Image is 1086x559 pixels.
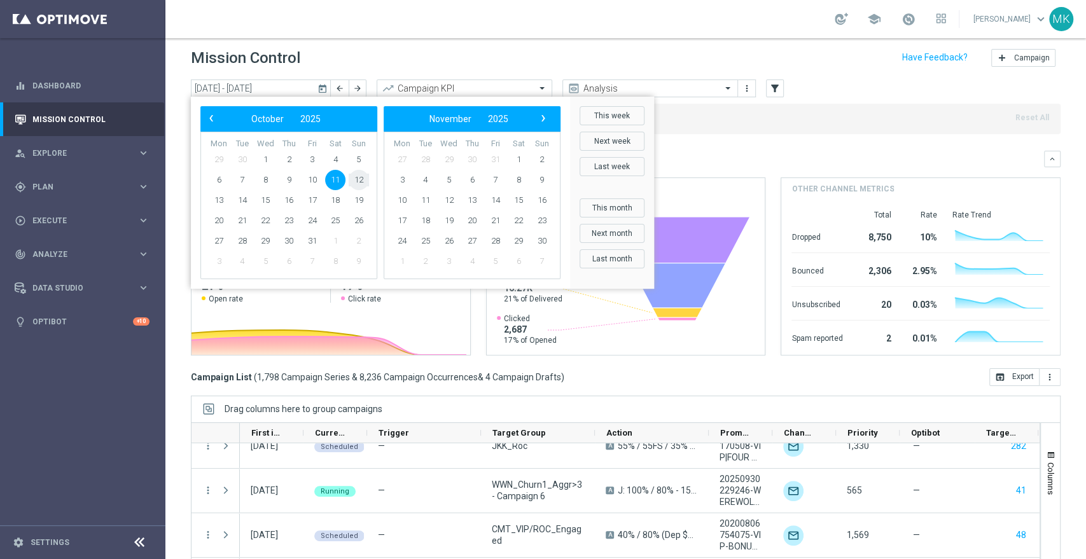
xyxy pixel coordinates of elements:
[485,251,506,272] span: 5
[720,518,762,552] span: 20200806754075-VIP-BONUS BOOST: 40%, 20200806754121-VIP-BONUS BOOST: 80%_DEP 150+
[300,114,321,124] span: 2025
[484,139,507,149] th: weekday
[387,111,551,127] bs-datepicker-navigation-view: ​ ​ ​
[14,148,150,158] div: person_search Explore keyboard_arrow_right
[243,111,292,127] button: October
[378,530,385,540] span: —
[378,485,385,495] span: —
[562,79,738,97] ng-select: Analysis
[257,371,478,383] span: 1,798 Campaign Series & 8,236 Campaign Occurrences
[207,139,231,149] th: weekday
[349,190,369,210] span: 19
[438,190,459,210] span: 12
[784,428,814,438] span: Channel
[534,111,551,127] button: ›
[392,149,412,170] span: 27
[492,428,546,438] span: Target Group
[913,440,920,452] span: —
[13,537,24,548] i: settings
[14,114,150,125] button: Mission Control
[462,231,482,251] span: 27
[906,210,936,220] div: Rate
[462,190,482,210] span: 13
[791,293,842,314] div: Unsubscribed
[791,226,842,246] div: Dropped
[209,231,229,251] span: 27
[255,170,275,190] span: 8
[580,106,644,125] button: This week
[325,231,345,251] span: 1
[508,231,529,251] span: 29
[461,139,484,149] th: weekday
[1014,53,1050,62] span: Campaign
[618,529,698,541] span: 40% / 80% (Dep $150+)
[415,210,436,231] span: 18
[255,251,275,272] span: 5
[225,404,382,414] div: Row Groups
[561,371,564,383] span: )
[783,525,804,546] img: Optimail
[867,12,881,26] span: school
[15,305,150,338] div: Optibot
[906,259,936,280] div: 2.95%
[906,226,936,246] div: 10%
[255,190,275,210] span: 15
[353,84,362,93] i: arrow_forward
[741,81,753,96] button: more_vert
[209,149,229,170] span: 29
[15,148,26,159] i: person_search
[485,190,506,210] span: 14
[15,282,137,294] div: Data Studio
[986,428,1017,438] span: Targeted Customers
[508,210,529,231] span: 22
[720,429,762,463] span: 20200904170508-VIP|FOUR WAY | 55%, 20210805167155-VIP|FOUR WAY | 55 SPINS, 20200904171141-VIP|FOU...
[847,428,878,438] span: Priority
[462,210,482,231] span: 20
[32,69,150,102] a: Dashboard
[279,251,299,272] span: 6
[14,182,150,192] div: gps_fixed Plan keyboard_arrow_right
[606,487,614,494] span: A
[906,327,936,347] div: 0.01%
[32,251,137,258] span: Analyze
[191,79,331,97] input: Select date range
[1045,372,1055,382] i: more_vert
[325,190,345,210] span: 18
[15,148,137,159] div: Explore
[209,294,243,304] span: Open rate
[14,283,150,293] div: Data Studio keyboard_arrow_right
[251,485,278,496] div: 06 Oct 2025, Monday
[232,149,253,170] span: 30
[1010,438,1027,454] button: 282
[485,170,506,190] span: 7
[508,251,529,272] span: 6
[392,231,412,251] span: 24
[415,190,436,210] span: 11
[415,149,436,170] span: 28
[989,368,1040,386] button: open_in_browser Export
[720,428,751,438] span: Promotions
[480,111,517,127] button: 2025
[580,224,644,243] button: Next month
[325,251,345,272] span: 8
[742,83,752,93] i: more_vert
[137,248,150,260] i: keyboard_arrow_right
[314,529,365,541] colored-tag: Scheduled
[858,327,891,347] div: 2
[783,436,804,457] div: Email
[858,259,891,280] div: 2,306
[349,79,366,97] button: arrow_forward
[349,210,369,231] span: 26
[783,481,804,501] div: Optimail
[485,210,506,231] span: 21
[279,149,299,170] span: 2
[378,441,385,451] span: —
[421,111,480,127] button: November
[997,53,1007,63] i: add
[191,371,564,383] h3: Campaign List
[202,529,214,541] button: more_vert
[325,210,345,231] span: 25
[191,49,300,67] h1: Mission Control
[32,149,137,157] span: Explore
